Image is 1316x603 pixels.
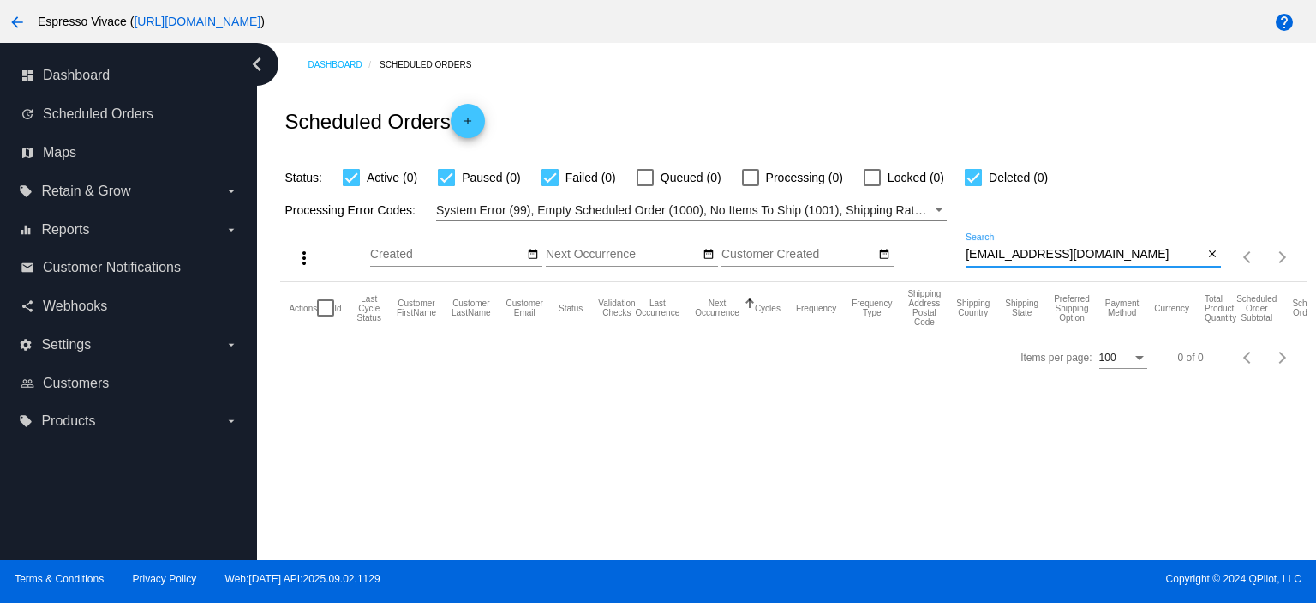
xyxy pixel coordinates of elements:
mat-icon: arrow_back [7,12,27,33]
a: share Webhooks [21,292,238,320]
button: Change sorting for NextOccurrenceUtc [695,298,739,317]
a: people_outline Customers [21,370,238,397]
mat-icon: close [1206,248,1218,262]
mat-icon: date_range [703,248,715,262]
i: local_offer [19,414,33,428]
span: Status: [284,171,322,184]
span: Copyright © 2024 QPilot, LLC [673,573,1301,585]
span: Maps [43,145,76,160]
i: chevron_left [243,51,271,78]
button: Change sorting for PaymentMethod.Type [1105,298,1139,317]
span: Queued (0) [661,167,721,188]
button: Change sorting for ShippingCountry [956,298,990,317]
a: map Maps [21,139,238,166]
span: Scheduled Orders [43,106,153,122]
button: Change sorting for ShippingState [1005,298,1038,317]
a: update Scheduled Orders [21,100,238,128]
span: Processing (0) [766,167,843,188]
button: Change sorting for CustomerLastName [452,298,491,317]
i: update [21,107,34,121]
span: Espresso Vivace ( ) [38,15,265,28]
a: [URL][DOMAIN_NAME] [134,15,260,28]
span: Processing Error Codes: [284,203,416,217]
a: Dashboard [308,51,380,78]
i: dashboard [21,69,34,82]
i: email [21,261,34,274]
div: Items per page: [1020,352,1092,364]
button: Previous page [1231,240,1265,274]
button: Next page [1265,240,1300,274]
button: Change sorting for CustomerEmail [506,298,543,317]
i: arrow_drop_down [224,223,238,237]
button: Change sorting for ShippingPostcode [907,289,941,327]
a: email Customer Notifications [21,254,238,281]
input: Next Occurrence [546,248,700,262]
mat-header-cell: Total Product Quantity [1205,282,1236,334]
i: arrow_drop_down [224,338,238,352]
a: Web:[DATE] API:2025.09.02.1129 [225,573,380,585]
span: Webhooks [43,298,107,314]
div: 0 of 0 [1178,352,1204,364]
button: Previous page [1231,341,1265,375]
i: settings [19,338,33,352]
a: Scheduled Orders [380,51,487,78]
span: Retain & Grow [41,184,130,199]
i: arrow_drop_down [224,184,238,198]
a: Privacy Policy [133,573,197,585]
mat-icon: help [1274,12,1295,33]
i: people_outline [21,377,34,390]
button: Clear [1203,246,1221,264]
button: Change sorting for FrequencyType [852,298,892,317]
button: Next page [1265,341,1300,375]
input: Customer Created [721,248,876,262]
i: equalizer [19,223,33,237]
mat-header-cell: Validation Checks [598,282,635,334]
mat-header-cell: Actions [289,282,317,334]
span: Paused (0) [462,167,520,188]
mat-icon: date_range [878,248,890,262]
mat-select: Filter by Processing Error Codes [436,200,947,221]
input: Created [370,248,524,262]
i: map [21,146,34,160]
mat-icon: add [458,115,478,136]
mat-icon: more_vert [294,248,314,268]
button: Change sorting for LastOccurrenceUtc [636,298,680,317]
a: Terms & Conditions [15,573,104,585]
i: local_offer [19,184,33,198]
span: Dashboard [43,68,110,83]
button: Change sorting for CurrencyIso [1154,303,1189,313]
span: Reports [41,222,89,238]
button: Change sorting for PreferredShippingOption [1054,294,1090,323]
button: Change sorting for Frequency [796,303,836,313]
button: Change sorting for LastProcessingCycleId [357,294,381,323]
button: Change sorting for Status [559,303,583,313]
button: Change sorting for Subtotal [1236,294,1277,323]
span: Settings [41,337,91,353]
span: Active (0) [367,167,417,188]
h2: Scheduled Orders [284,104,484,138]
span: Locked (0) [888,167,944,188]
span: 100 [1099,352,1116,364]
mat-icon: date_range [527,248,539,262]
mat-select: Items per page: [1099,353,1147,365]
i: share [21,299,34,313]
span: Failed (0) [565,167,616,188]
a: dashboard Dashboard [21,62,238,89]
input: Search [966,248,1203,262]
button: Change sorting for CustomerFirstName [397,298,436,317]
i: arrow_drop_down [224,414,238,428]
span: Products [41,413,95,429]
span: Customers [43,376,109,391]
button: Change sorting for Id [334,303,341,313]
span: Deleted (0) [989,167,1048,188]
span: Customer Notifications [43,260,181,275]
button: Change sorting for Cycles [755,303,781,313]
